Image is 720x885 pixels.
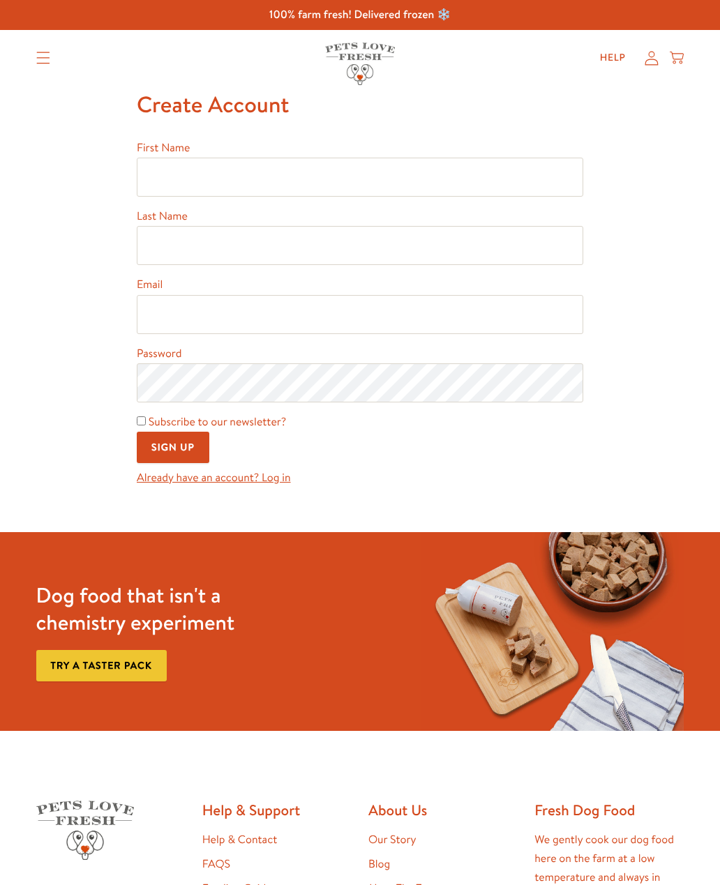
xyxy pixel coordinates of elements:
[36,801,134,860] img: Pets Love Fresh
[137,470,291,485] a: Already have an account? Log in
[421,532,684,731] img: Fussy
[137,346,182,361] label: Password
[137,277,163,292] label: Email
[534,801,684,819] h2: Fresh Dog Food
[202,856,230,872] a: FAQS
[137,209,188,224] label: Last Name
[25,40,61,75] summary: Translation missing: en.sections.header.menu
[650,819,706,871] iframe: Gorgias live chat messenger
[36,650,167,681] a: Try a taster pack
[202,801,352,819] h2: Help & Support
[36,582,300,636] h3: Dog food that isn't a chemistry experiment
[202,832,277,847] a: Help & Contact
[137,140,190,156] label: First Name
[137,86,583,123] h1: Create Account
[137,432,209,463] input: Sign Up
[325,43,395,85] img: Pets Love Fresh
[368,801,518,819] h2: About Us
[149,414,286,430] label: Subscribe to our newsletter?
[589,44,637,72] a: Help
[368,856,390,872] a: Blog
[368,832,417,847] a: Our Story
